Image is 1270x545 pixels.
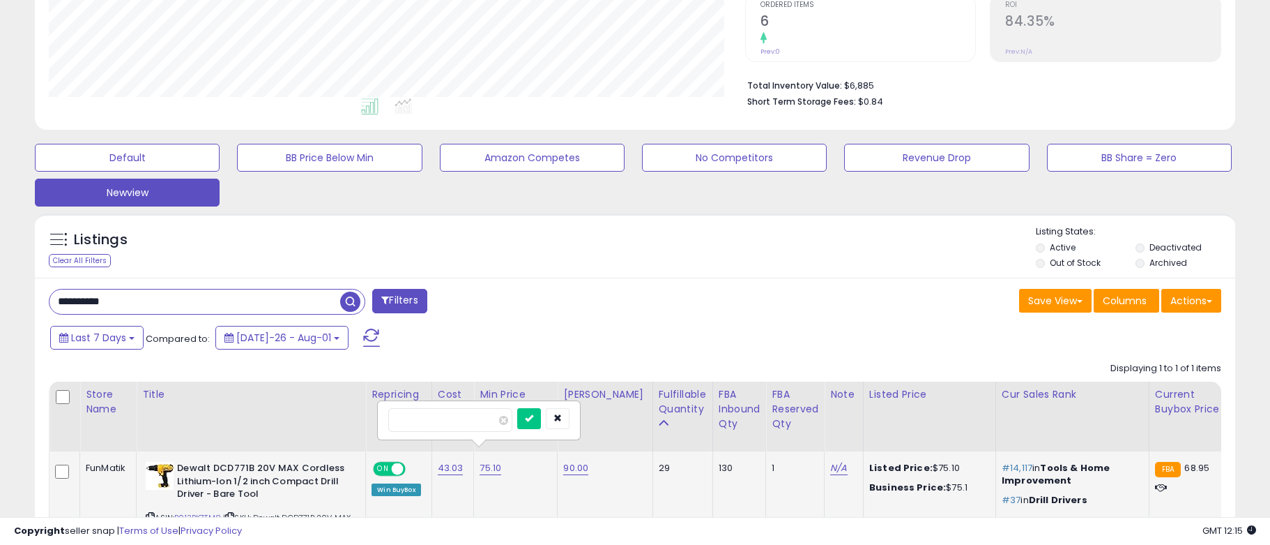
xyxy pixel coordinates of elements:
h2: 6 [760,13,976,32]
h5: Listings [74,230,128,250]
button: Amazon Competes [440,144,625,172]
p: in [1002,462,1138,487]
div: seller snap | | [14,525,242,538]
div: Clear All Filters [49,254,111,267]
a: 43.03 [438,461,464,475]
div: 130 [719,462,756,475]
b: Short Term Storage Fees: [747,96,856,107]
small: FBA [1155,462,1181,477]
button: Save View [1019,289,1092,313]
span: #14,117 [1002,461,1032,475]
span: 2025-08-11 12:15 GMT [1202,524,1256,537]
button: Actions [1161,289,1221,313]
label: Out of Stock [1050,257,1101,269]
div: [PERSON_NAME] [563,387,646,402]
span: Last 7 Days [71,331,126,345]
label: Deactivated [1149,241,1202,253]
div: Title [142,387,360,402]
span: OFF [404,463,426,475]
span: Tools & Home Improvement [1002,461,1110,487]
button: [DATE]-26 - Aug-01 [215,326,349,350]
button: No Competitors [642,144,827,172]
a: N/A [830,461,847,475]
div: $75.1 [869,481,985,494]
a: Privacy Policy [181,524,242,537]
button: Default [35,144,220,172]
div: Cur Sales Rank [1002,387,1143,402]
h2: 84.35% [1005,13,1221,32]
img: 413ZLiey8-L._SL40_.jpg [146,462,174,490]
button: Newview [35,179,220,207]
b: Dewalt DCD771B 20V MAX Cordless Lithium-Ion 1/2 inch Compact Drill Driver - Bare Tool [177,462,346,505]
span: [DATE]-26 - Aug-01 [236,331,331,345]
div: Current Buybox Price [1155,387,1227,417]
div: Store Name [86,387,130,417]
button: Revenue Drop [844,144,1029,172]
small: Prev: 0 [760,47,780,56]
button: Last 7 Days [50,326,144,350]
button: BB Share = Zero [1047,144,1232,172]
b: Total Inventory Value: [747,80,842,91]
div: 1 [772,462,813,475]
span: Ordered Items [760,1,976,9]
button: BB Price Below Min [237,144,422,172]
div: $75.10 [869,462,985,475]
small: Prev: N/A [1005,47,1032,56]
div: FBA inbound Qty [719,387,760,431]
div: FunMatik [86,462,125,475]
label: Archived [1149,257,1187,269]
div: 29 [659,462,702,475]
span: #37 [1002,493,1020,507]
div: FBA Reserved Qty [772,387,818,431]
p: Listing States: [1036,225,1235,239]
div: Win BuyBox [372,484,421,496]
li: $6,885 [747,76,1211,93]
div: Displaying 1 to 1 of 1 items [1110,362,1221,375]
div: Cost [438,387,468,402]
span: $0.84 [858,95,883,108]
span: Compared to: [146,332,210,345]
b: Listed Price: [869,461,933,475]
button: Columns [1094,289,1159,313]
span: Columns [1103,294,1147,308]
button: Filters [372,289,427,313]
strong: Copyright [14,524,65,537]
span: ROI [1005,1,1221,9]
div: Listed Price [869,387,990,402]
span: | SKU: Dewalt DCD771B 20V MAX Cmpc Drill Driver [146,512,351,533]
a: Terms of Use [119,524,178,537]
a: 75.10 [480,461,501,475]
span: 68.95 [1184,461,1209,475]
p: in [1002,494,1138,507]
span: Drill Drivers [1029,493,1087,507]
div: Fulfillable Quantity [659,387,707,417]
div: Note [830,387,857,402]
label: Active [1050,241,1076,253]
span: ON [374,463,392,475]
div: Min Price [480,387,551,402]
b: Business Price: [869,481,946,494]
div: Repricing [372,387,426,402]
a: B013PK7TM8 [174,512,221,524]
a: 90.00 [563,461,588,475]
